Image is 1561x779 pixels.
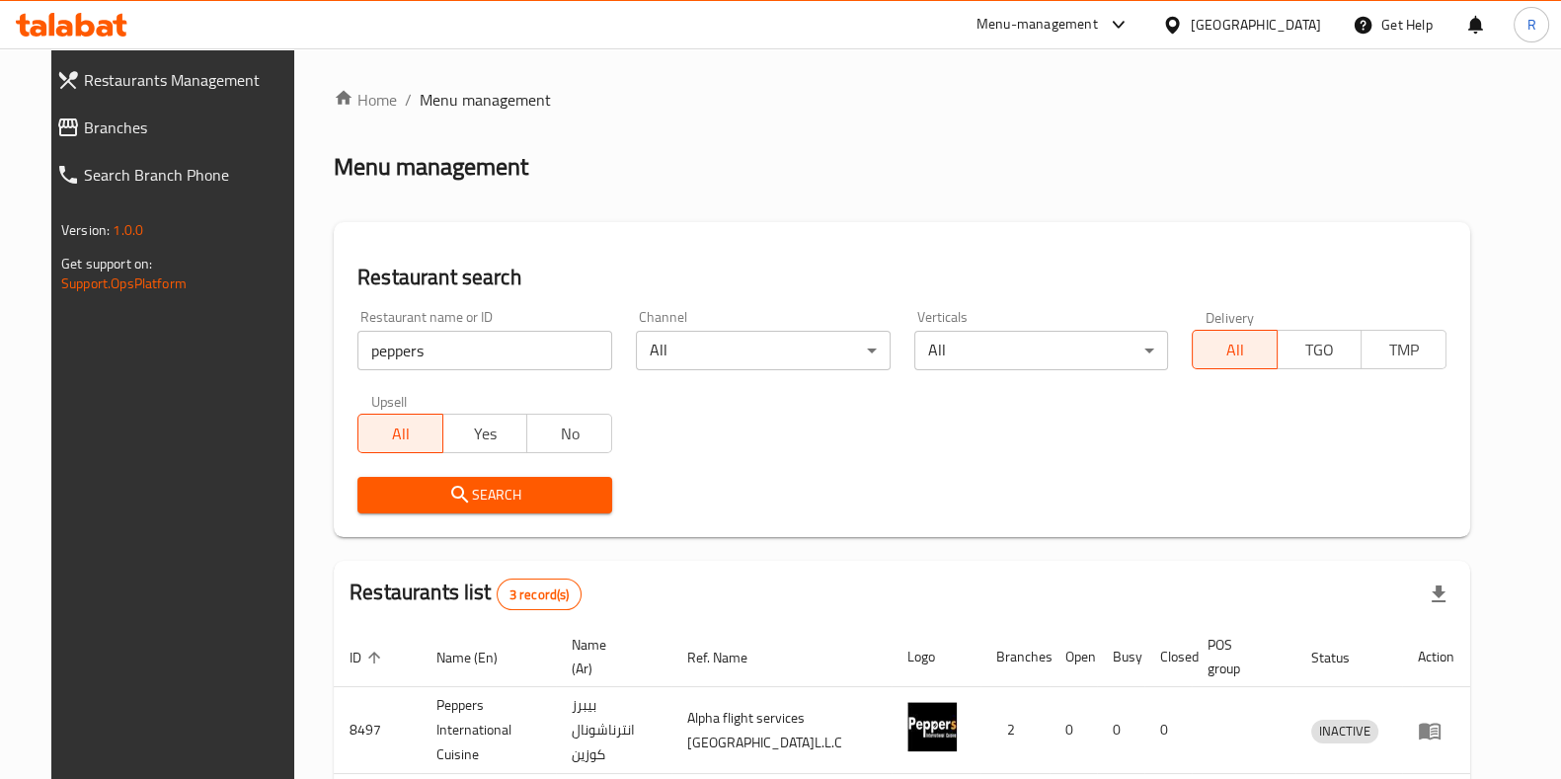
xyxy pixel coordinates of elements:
[40,104,312,151] a: Branches
[1361,330,1446,369] button: TMP
[442,414,528,453] button: Yes
[84,68,296,92] span: Restaurants Management
[61,217,110,243] span: Version:
[1208,633,1272,680] span: POS group
[1144,687,1192,774] td: 0
[350,578,582,610] h2: Restaurants list
[1201,336,1270,364] span: All
[113,217,143,243] span: 1.0.0
[371,394,408,408] label: Upsell
[1526,14,1535,36] span: R
[84,163,296,187] span: Search Branch Phone
[350,646,387,669] span: ID
[373,483,596,507] span: Search
[357,263,1446,292] h2: Restaurant search
[436,646,523,669] span: Name (En)
[1191,14,1321,36] div: [GEOGRAPHIC_DATA]
[497,579,583,610] div: Total records count
[498,585,582,604] span: 3 record(s)
[334,88,1470,112] nav: breadcrumb
[357,414,443,453] button: All
[1369,336,1439,364] span: TMP
[40,56,312,104] a: Restaurants Management
[535,420,604,448] span: No
[420,88,551,112] span: Menu management
[1050,687,1097,774] td: 0
[636,331,891,370] div: All
[892,627,980,687] th: Logo
[1144,627,1192,687] th: Closed
[976,13,1098,37] div: Menu-management
[556,687,672,774] td: بيبرز انترناشونال كوزين
[1415,571,1462,618] div: Export file
[1402,627,1470,687] th: Action
[1097,687,1144,774] td: 0
[84,116,296,139] span: Branches
[366,420,435,448] span: All
[1206,310,1255,324] label: Delivery
[421,687,555,774] td: Peppers International Cuisine
[526,414,612,453] button: No
[451,420,520,448] span: Yes
[914,331,1169,370] div: All
[40,151,312,198] a: Search Branch Phone
[405,88,412,112] li: /
[1192,330,1278,369] button: All
[1286,336,1355,364] span: TGO
[572,633,649,680] span: Name (Ar)
[980,627,1050,687] th: Branches
[1097,627,1144,687] th: Busy
[61,271,187,296] a: Support.OpsPlatform
[1418,719,1454,742] div: Menu
[61,251,152,276] span: Get support on:
[334,687,421,774] td: 8497
[357,331,612,370] input: Search for restaurant name or ID..
[1311,646,1375,669] span: Status
[1277,330,1363,369] button: TGO
[334,151,528,183] h2: Menu management
[980,687,1050,774] td: 2
[907,702,957,751] img: Peppers International Cuisine
[357,477,612,513] button: Search
[1050,627,1097,687] th: Open
[334,88,397,112] a: Home
[687,646,773,669] span: Ref. Name
[1311,720,1378,742] span: INACTIVE
[671,687,892,774] td: Alpha flight services [GEOGRAPHIC_DATA]L.L.C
